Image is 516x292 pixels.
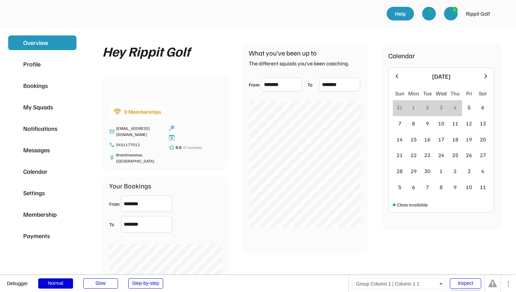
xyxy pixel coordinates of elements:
[436,89,447,97] div: Wed
[426,183,429,191] div: 7
[66,147,72,153] img: yH5BAEAAAAALAAAAAABAAEAAAIBRAA7
[454,103,457,111] div: 4
[450,278,481,289] div: Inspect
[423,89,432,97] div: Tue
[66,40,72,46] img: yH5BAEAAAAALAAAAAABAAEAAAIBRAA7
[66,190,72,196] img: yH5BAEAAAAALAAAAAABAAEAAAIBRAA7
[412,119,415,127] div: 8
[397,135,403,143] div: 14
[7,275,28,286] div: Debugger
[466,10,490,18] div: Rippit Golf
[109,200,119,208] div: From
[426,119,429,127] div: 9
[404,72,478,81] div: [DATE]
[12,40,19,46] img: yH5BAEAAAAALAAAAAABAAEAAAIBRAA7
[12,233,19,240] img: yH5BAEAAAAALAAAAAABAAEAAAIBRAA7
[176,144,182,151] div: 0.0
[66,61,72,67] img: yH5BAEAAAAALAAAAAABAAEAAAIBRAA7
[480,151,486,159] div: 27
[23,210,61,219] div: Membership
[23,167,61,176] div: Calendar
[23,38,61,47] div: Overview
[438,135,444,143] div: 17
[466,89,472,97] div: Fri
[124,108,161,116] div: 0 Memberships
[12,82,19,89] img: yH5BAEAAAAALAAAAAABAAEAAAIBRAA7
[128,278,163,289] div: Step-by-step
[466,119,472,127] div: 12
[395,89,404,97] div: Sun
[23,60,61,69] div: Profile
[411,151,417,159] div: 22
[307,81,318,88] div: To
[10,7,78,20] img: yH5BAEAAAAALAAAAAABAAEAAAIBRAA7
[480,183,486,191] div: 11
[23,81,61,90] div: Bookings
[116,152,162,164] div: Broadmeadow, [GEOGRAPHIC_DATA]
[454,167,457,175] div: 2
[66,125,72,132] img: yH5BAEAAAAALAAAAAABAAEAAAIBRAA7
[466,135,472,143] div: 19
[66,211,72,218] img: yH5BAEAAAAALAAAAAABAAEAAAIBRAA7
[440,103,443,111] div: 3
[452,7,457,12] div: 2
[450,289,481,292] div: Show responsive boxes
[352,278,446,289] div: Group Column 1 | Column 1 1
[480,135,486,143] div: 20
[452,151,458,159] div: 25
[480,119,486,127] div: 13
[12,147,19,154] img: yH5BAEAAAAALAAAAAABAAEAAAIBRAA7
[12,61,19,68] img: yH5BAEAAAAALAAAAAABAAEAAAIBRAA7
[454,183,457,191] div: 9
[66,168,72,175] img: yH5BAEAAAAALAAAAAABAAEAAAIBRAA7
[116,142,162,148] div: 0451177012
[23,188,61,198] div: Settings
[481,103,484,111] div: 6
[38,278,73,289] div: Normal
[23,231,61,241] div: Payments
[424,167,430,175] div: 30
[440,167,443,175] div: 1
[397,167,403,175] div: 28
[183,144,202,151] div: (0 reviews)
[102,44,190,59] div: Hey Rippit Golf
[426,103,429,111] div: 2
[12,168,19,175] img: yH5BAEAAAAALAAAAAABAAEAAAIBRAA7
[424,135,430,143] div: 16
[83,278,118,289] div: Slow
[109,80,150,101] img: yH5BAEAAAAALAAAAAABAAEAAAIBRAA7
[12,104,19,111] img: yH5BAEAAAAALAAAAAABAAEAAAIBRAA7
[438,151,444,159] div: 24
[109,181,151,191] div: Your Bookings
[23,145,61,155] div: Messages
[397,103,403,111] div: 31
[398,183,401,191] div: 5
[12,190,19,197] img: yH5BAEAAAAALAAAAAABAAEAAAIBRAA7
[426,10,432,17] img: yH5BAEAAAAALAAAAAABAAEAAAIBRAA7
[450,89,460,97] div: Thu
[116,125,162,138] div: [EMAIL_ADDRESS][DOMAIN_NAME]
[398,119,401,127] div: 7
[397,151,403,159] div: 21
[66,104,72,110] img: yH5BAEAAAAALAAAAAABAAEAAAIBRAA7
[249,48,317,58] div: What you’ve been up to
[447,10,454,17] img: yH5BAEAAAAALAAAAAABAAEAAAIBRAA7
[468,103,471,111] div: 5
[438,119,444,127] div: 10
[408,89,419,97] div: Mon
[479,89,487,97] div: Sat
[387,7,414,20] a: Help
[424,151,430,159] div: 23
[481,167,484,175] div: 4
[23,103,61,112] div: My Squads
[412,183,415,191] div: 6
[466,151,472,159] div: 26
[440,183,443,191] div: 8
[452,119,458,127] div: 11
[12,211,19,218] img: yH5BAEAAAAALAAAAAABAAEAAAIBRAA7
[23,124,61,133] div: Notifications
[109,221,119,228] div: To
[66,233,72,239] img: yH5BAEAAAAALAAAAAABAAEAAAIBRAA7
[66,82,72,89] img: yH5BAEAAAAALAAAAAABAAEAAAIBRAA7
[397,201,428,208] div: Class available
